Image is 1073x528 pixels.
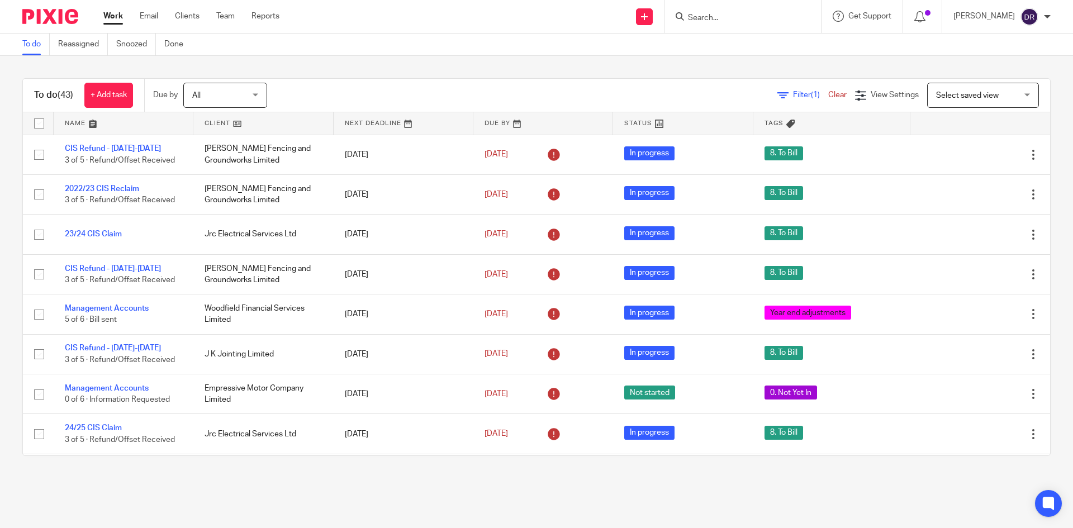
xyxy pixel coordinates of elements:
[485,390,508,398] span: [DATE]
[485,151,508,159] span: [DATE]
[765,266,803,280] span: 8. To Bill
[65,384,149,392] a: Management Accounts
[58,34,108,55] a: Reassigned
[193,414,333,454] td: Jrc Electrical Services Ltd
[624,266,675,280] span: In progress
[65,156,175,164] span: 3 of 5 · Refund/Offset Received
[65,305,149,312] a: Management Accounts
[624,226,675,240] span: In progress
[164,34,192,55] a: Done
[765,386,817,399] span: 0. Not Yet In
[193,215,333,254] td: Jrc Electrical Services Ltd
[828,91,847,99] a: Clear
[22,34,50,55] a: To do
[485,270,508,278] span: [DATE]
[334,374,473,414] td: [DATE]
[765,226,803,240] span: 8. To Bill
[485,191,508,198] span: [DATE]
[103,11,123,22] a: Work
[334,454,473,493] td: [DATE]
[65,230,122,238] a: 23/24 CIS Claim
[793,91,828,99] span: Filter
[765,146,803,160] span: 8. To Bill
[193,374,333,414] td: Empressive Motor Company Limited
[65,265,161,273] a: CIS Refund - [DATE]-[DATE]
[65,185,139,193] a: 2022/23 CIS Reclaim
[22,9,78,24] img: Pixie
[936,92,999,99] span: Select saved view
[871,91,919,99] span: View Settings
[216,11,235,22] a: Team
[193,454,333,493] td: Madola Energy Ltd
[485,430,508,437] span: [DATE]
[485,310,508,318] span: [DATE]
[192,92,201,99] span: All
[334,215,473,254] td: [DATE]
[1020,8,1038,26] img: svg%3E
[193,334,333,374] td: J K Jointing Limited
[624,186,675,200] span: In progress
[193,135,333,174] td: [PERSON_NAME] Fencing and Groundworks Limited
[34,89,73,101] h1: To do
[65,276,175,284] span: 3 of 5 · Refund/Offset Received
[624,426,675,440] span: In progress
[193,174,333,214] td: [PERSON_NAME] Fencing and Groundworks Limited
[65,396,170,403] span: 0 of 6 · Information Requested
[140,11,158,22] a: Email
[175,11,200,22] a: Clients
[765,426,803,440] span: 8. To Bill
[485,350,508,358] span: [DATE]
[334,174,473,214] td: [DATE]
[65,316,117,324] span: 5 of 6 · Bill sent
[193,294,333,334] td: Woodfield Financial Services Limited
[485,230,508,238] span: [DATE]
[65,356,175,364] span: 3 of 5 · Refund/Offset Received
[65,436,175,444] span: 3 of 5 · Refund/Offset Received
[153,89,178,101] p: Due by
[334,254,473,294] td: [DATE]
[251,11,279,22] a: Reports
[65,424,122,432] a: 24/25 CIS Claim
[953,11,1015,22] p: [PERSON_NAME]
[624,306,675,320] span: In progress
[848,12,891,20] span: Get Support
[334,334,473,374] td: [DATE]
[58,91,73,99] span: (43)
[687,13,787,23] input: Search
[193,254,333,294] td: [PERSON_NAME] Fencing and Groundworks Limited
[65,145,161,153] a: CIS Refund - [DATE]-[DATE]
[116,34,156,55] a: Snoozed
[765,120,784,126] span: Tags
[811,91,820,99] span: (1)
[65,196,175,204] span: 3 of 5 · Refund/Offset Received
[765,306,851,320] span: Year end adjustments
[84,83,133,108] a: + Add task
[334,135,473,174] td: [DATE]
[334,414,473,454] td: [DATE]
[624,146,675,160] span: In progress
[765,346,803,360] span: 8. To Bill
[624,386,675,399] span: Not started
[765,186,803,200] span: 8. To Bill
[334,294,473,334] td: [DATE]
[65,344,161,352] a: CIS Refund - [DATE]-[DATE]
[624,346,675,360] span: In progress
